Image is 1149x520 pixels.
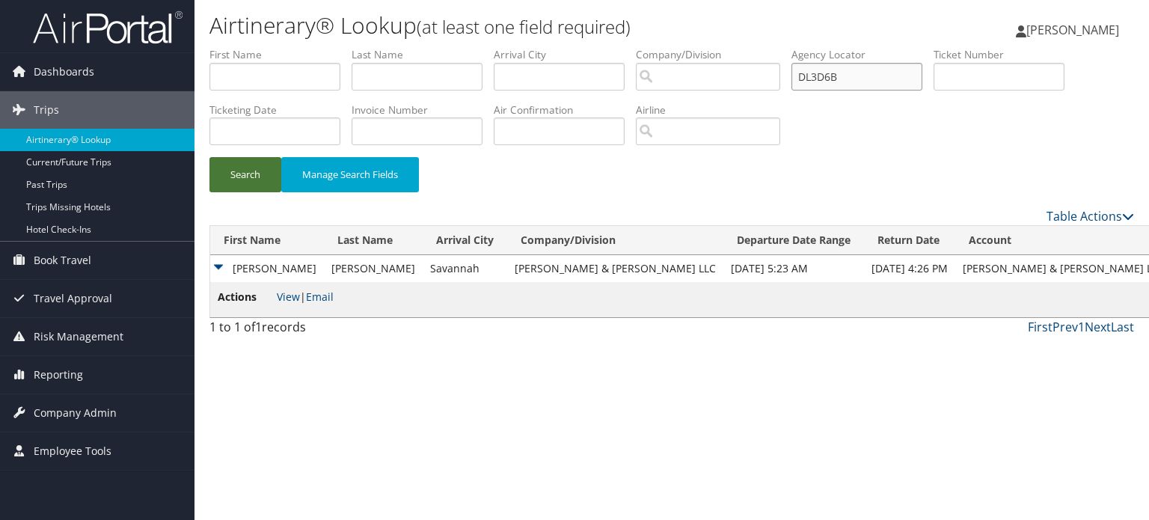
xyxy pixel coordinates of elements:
th: Last Name: activate to sort column ascending [324,226,423,255]
label: First Name [209,47,352,62]
a: Next [1085,319,1111,335]
label: Invoice Number [352,103,494,117]
td: [PERSON_NAME] [210,255,324,282]
th: Return Date: activate to sort column ascending [864,226,955,255]
th: First Name: activate to sort column ascending [210,226,324,255]
button: Manage Search Fields [281,157,419,192]
span: Trips [34,91,59,129]
span: Dashboards [34,53,94,91]
a: First [1028,319,1053,335]
td: [DATE] 5:23 AM [723,255,864,282]
th: Company/Division [507,226,723,255]
small: (at least one field required) [417,14,631,39]
span: 1 [255,319,262,335]
a: Prev [1053,319,1078,335]
span: | [277,290,334,304]
label: Air Confirmation [494,103,636,117]
a: 1 [1078,319,1085,335]
div: 1 to 1 of records [209,318,424,343]
span: Book Travel [34,242,91,279]
span: Reporting [34,356,83,394]
td: [PERSON_NAME] & [PERSON_NAME] LLC [507,255,723,282]
td: [DATE] 4:26 PM [864,255,955,282]
img: airportal-logo.png [33,10,183,45]
a: [PERSON_NAME] [1016,7,1134,52]
span: Travel Approval [34,280,112,317]
td: Savannah [423,255,507,282]
td: [PERSON_NAME] [324,255,423,282]
span: Company Admin [34,394,117,432]
span: [PERSON_NAME] [1026,22,1119,38]
span: Employee Tools [34,432,111,470]
label: Last Name [352,47,494,62]
label: Ticketing Date [209,103,352,117]
label: Agency Locator [791,47,934,62]
a: Email [306,290,334,304]
th: Arrival City: activate to sort column ascending [423,226,507,255]
label: Company/Division [636,47,791,62]
a: View [277,290,300,304]
th: Departure Date Range: activate to sort column ascending [723,226,864,255]
h1: Airtinerary® Lookup [209,10,826,41]
label: Arrival City [494,47,636,62]
span: Risk Management [34,318,123,355]
button: Search [209,157,281,192]
label: Ticket Number [934,47,1076,62]
a: Table Actions [1047,208,1134,224]
span: Actions [218,289,274,305]
label: Airline [636,103,791,117]
a: Last [1111,319,1134,335]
